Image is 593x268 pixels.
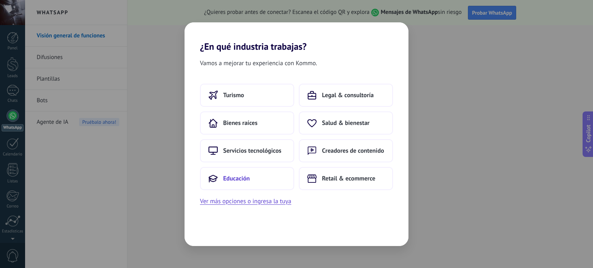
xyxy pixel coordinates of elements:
span: Educación [223,175,250,182]
button: Retail & ecommerce [299,167,393,190]
span: Bienes raíces [223,119,258,127]
button: Creadores de contenido [299,139,393,162]
span: Creadores de contenido [322,147,384,155]
button: Servicios tecnológicos [200,139,294,162]
button: Bienes raíces [200,111,294,135]
h2: ¿En qué industria trabajas? [185,22,408,52]
span: Vamos a mejorar tu experiencia con Kommo. [200,58,317,68]
span: Servicios tecnológicos [223,147,281,155]
span: Salud & bienestar [322,119,369,127]
span: Legal & consultoría [322,91,374,99]
button: Educación [200,167,294,190]
button: Turismo [200,84,294,107]
button: Salud & bienestar [299,111,393,135]
span: Turismo [223,91,244,99]
button: Legal & consultoría [299,84,393,107]
span: Retail & ecommerce [322,175,375,182]
button: Ver más opciones o ingresa la tuya [200,196,291,206]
